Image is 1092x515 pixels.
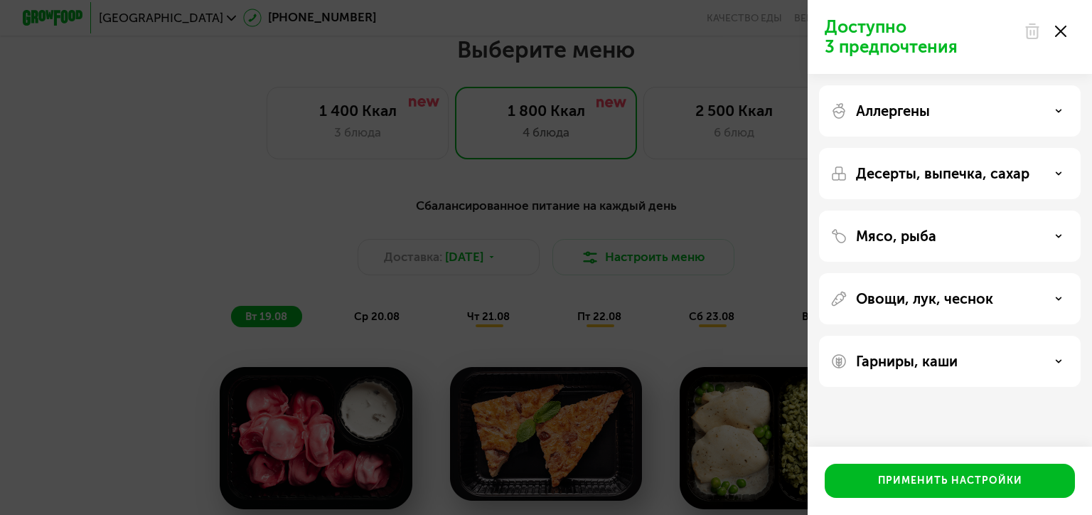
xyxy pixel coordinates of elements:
[825,17,1015,57] p: Доступно 3 предпочтения
[856,353,958,370] p: Гарниры, каши
[825,464,1075,498] button: Применить настройки
[856,165,1029,182] p: Десерты, выпечка, сахар
[878,474,1022,488] div: Применить настройки
[856,290,993,307] p: Овощи, лук, чеснок
[856,102,930,120] p: Аллергены
[856,228,936,245] p: Мясо, рыба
